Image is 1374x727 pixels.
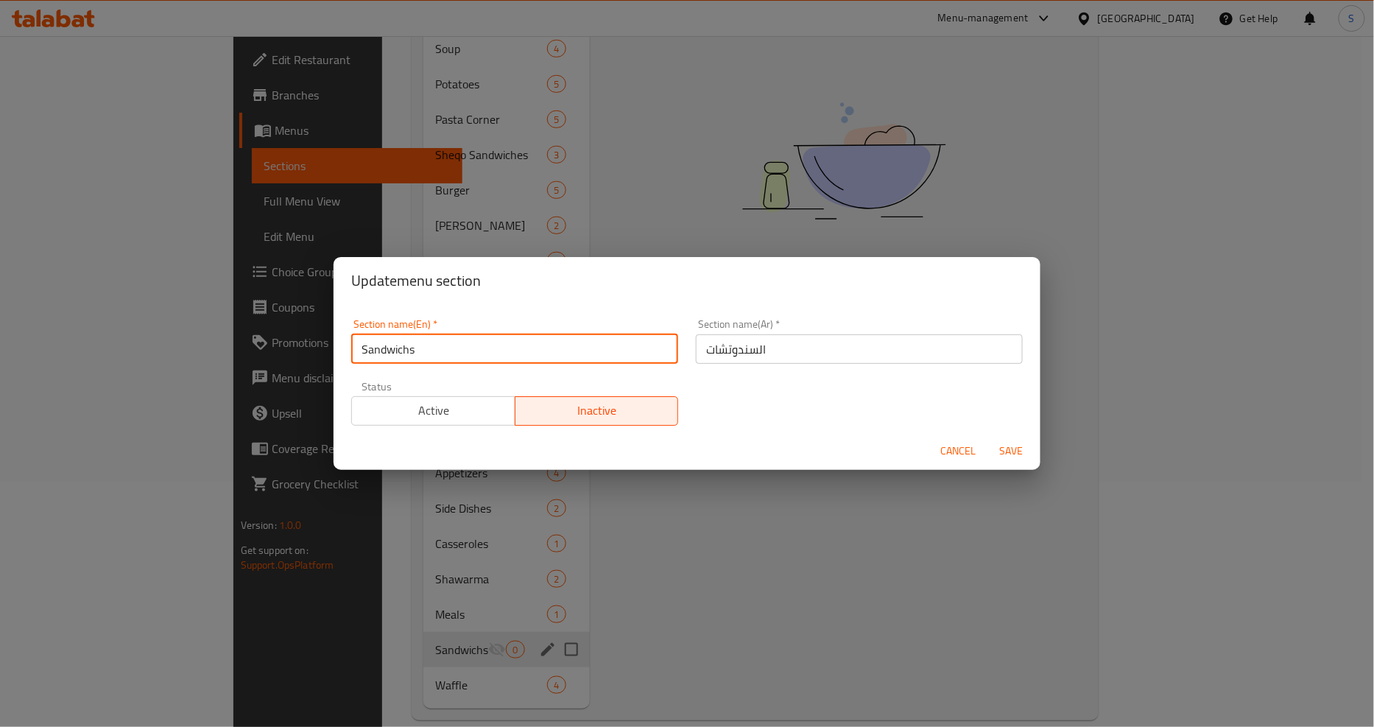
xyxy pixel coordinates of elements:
span: Cancel [940,442,976,460]
span: Save [993,442,1029,460]
button: Cancel [934,438,982,465]
input: Please enter section name(en) [351,334,678,364]
input: Please enter section name(ar) [696,334,1023,364]
h2: Update menu section [351,269,1023,292]
button: Inactive [515,396,679,426]
span: Inactive [521,400,673,421]
button: Save [987,438,1035,465]
span: Active [358,400,510,421]
button: Active [351,396,515,426]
